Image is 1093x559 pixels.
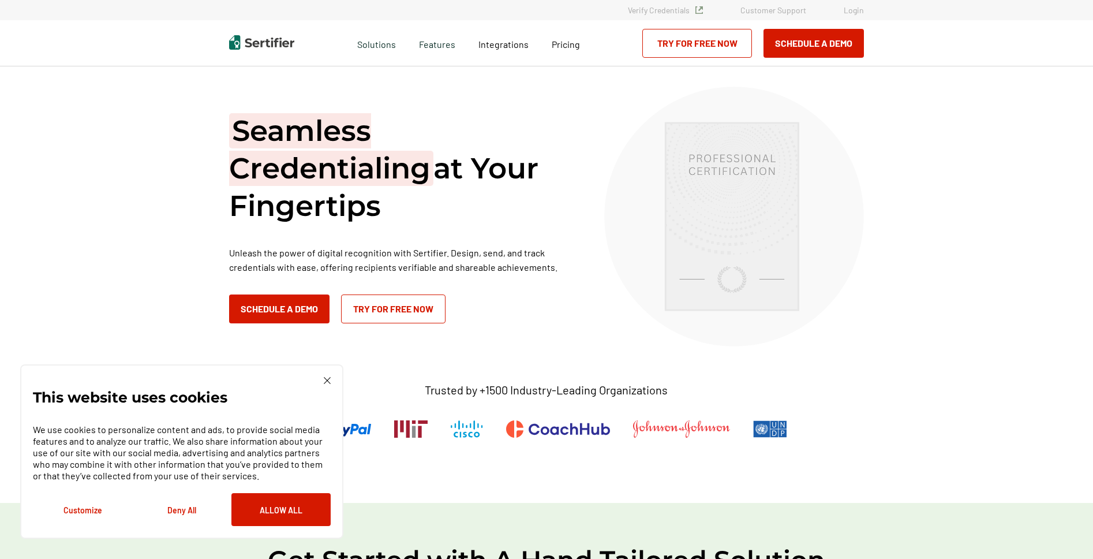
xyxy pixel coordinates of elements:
img: Verified [695,6,703,14]
p: Trusted by +1500 Industry-Leading Organizations [425,383,668,397]
img: CoachHub [506,420,610,438]
span: Integrations [478,39,529,50]
a: Try for Free Now [341,295,446,323]
img: Johnson & Johnson [633,420,730,438]
g: Template [805,156,848,166]
a: Verify Credentials [628,5,703,15]
p: Unleash the power of digital recognition with Sertifier. Design, send, and track credentials with... [229,245,575,274]
button: Schedule a Demo [229,295,330,323]
img: Sertifier | Digital Credentialing Platform [229,35,294,50]
button: Allow All [231,493,331,526]
h1: at Your Fingertips [229,112,575,225]
p: This website uses cookies [33,392,227,403]
a: Pricing [552,36,580,50]
button: Deny All [132,493,231,526]
img: Cisco [451,420,483,438]
span: Features [419,36,455,50]
p: We use cookies to personalize content and ads, to provide social media features and to analyze ou... [33,424,331,482]
span: Pricing [552,39,580,50]
img: UNDP [753,420,787,438]
button: Schedule a Demo [763,29,864,58]
img: Cookie Popup Close [324,377,331,384]
g: Associate Degree [724,263,744,265]
a: Customer Support [740,5,806,15]
img: Massachusetts Institute of Technology [394,420,428,438]
span: Solutions [357,36,396,50]
a: Try for Free Now [642,29,752,58]
a: Login [844,5,864,15]
button: Customize [33,493,132,526]
a: Integrations [478,36,529,50]
span: Seamless Credentialing [229,113,433,186]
